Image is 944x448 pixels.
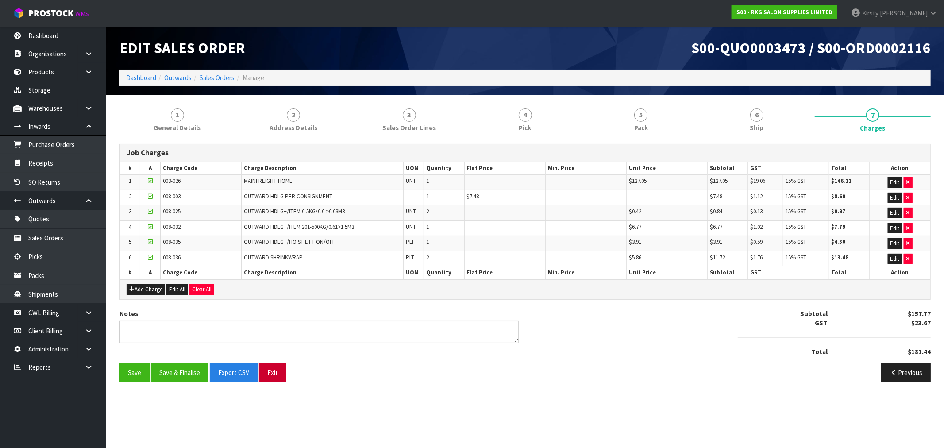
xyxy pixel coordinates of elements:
[28,8,73,19] span: ProStock
[707,162,748,175] th: Subtotal
[626,162,707,175] th: Unit Price
[120,190,140,205] td: 2
[786,177,806,185] span: 15% GST
[406,177,416,185] span: UNT
[243,73,264,82] span: Manage
[736,8,832,16] strong: S00 - RKG SALON SUPPLIES LIMITED
[426,193,429,200] span: 1
[163,193,181,200] span: 008-003
[163,177,181,185] span: 003-026
[161,162,242,175] th: Charge Code
[811,348,828,356] strong: Total
[166,284,188,295] button: Edit All
[866,108,879,122] span: 7
[888,223,902,234] button: Edit
[464,266,545,279] th: Flat Price
[406,223,416,231] span: UNT
[908,348,931,356] strong: $181.44
[404,266,424,279] th: UOM
[126,73,156,82] a: Dashboard
[634,123,648,132] span: Pack
[710,177,728,185] span: $127.05
[119,363,150,382] button: Save
[120,266,140,279] th: #
[881,363,931,382] button: Previous
[426,177,429,185] span: 1
[832,208,846,215] strong: $0.97
[464,162,545,175] th: Flat Price
[629,238,641,246] span: $3.91
[888,254,902,264] button: Edit
[120,236,140,251] td: 5
[426,254,429,261] span: 2
[626,266,707,279] th: Unit Price
[210,363,258,382] button: Export CSV
[244,254,303,261] span: OUTWARD SHRINKWRAP
[242,266,404,279] th: Charge Description
[815,319,828,327] strong: GST
[127,284,165,295] button: Add Charge
[862,9,878,17] span: Kirsty
[161,266,242,279] th: Charge Code
[829,266,870,279] th: Total
[426,208,429,215] span: 2
[800,309,828,318] strong: Subtotal
[119,309,138,318] label: Notes
[519,108,532,122] span: 4
[888,193,902,203] button: Edit
[710,223,722,231] span: $6.77
[119,137,931,389] span: Charges
[832,177,852,185] strong: $146.11
[545,162,626,175] th: Min. Price
[634,108,647,122] span: 5
[870,266,930,279] th: Action
[860,124,886,133] span: Charges
[707,266,748,279] th: Subtotal
[244,177,293,185] span: MAINFREIGHT HOME
[13,8,24,19] img: cube-alt.png
[154,123,201,132] span: General Details
[750,177,765,185] span: $19.06
[163,223,181,231] span: 008-032
[163,208,181,215] span: 008-025
[748,162,829,175] th: GST
[270,123,317,132] span: Address Details
[748,266,829,279] th: GST
[908,309,931,318] strong: $157.77
[786,223,806,231] span: 15% GST
[732,5,837,19] a: S00 - RKG SALON SUPPLIES LIMITED
[171,108,184,122] span: 1
[786,193,806,200] span: 15% GST
[545,266,626,279] th: Min. Price
[832,193,846,200] strong: $8.60
[750,254,763,261] span: $1.76
[406,254,414,261] span: PLT
[119,39,245,57] span: Edit Sales Order
[120,175,140,190] td: 1
[189,284,214,295] button: Clear All
[888,208,902,218] button: Edit
[242,162,404,175] th: Charge Description
[426,238,429,246] span: 1
[832,238,846,246] strong: $4.50
[750,193,763,200] span: $1.12
[750,108,763,122] span: 6
[629,254,641,261] span: $5.86
[888,177,902,188] button: Edit
[467,193,479,200] span: $7.48
[382,123,436,132] span: Sales Order Lines
[629,208,641,215] span: $0.42
[888,238,902,249] button: Edit
[120,251,140,266] td: 6
[750,223,763,231] span: $1.02
[424,266,465,279] th: Quantity
[244,223,354,231] span: OUTWARD HDLG+/ITEM 201-500KG/0.61>1.5M3
[786,238,806,246] span: 15% GST
[120,205,140,221] td: 3
[786,208,806,215] span: 15% GST
[151,363,208,382] button: Save & Finalise
[404,162,424,175] th: UOM
[629,223,641,231] span: $6.77
[832,254,849,261] strong: $13.48
[244,208,345,215] span: OUTWARD HDLG+/ITEM 0-5KG/0.0 >0.03M3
